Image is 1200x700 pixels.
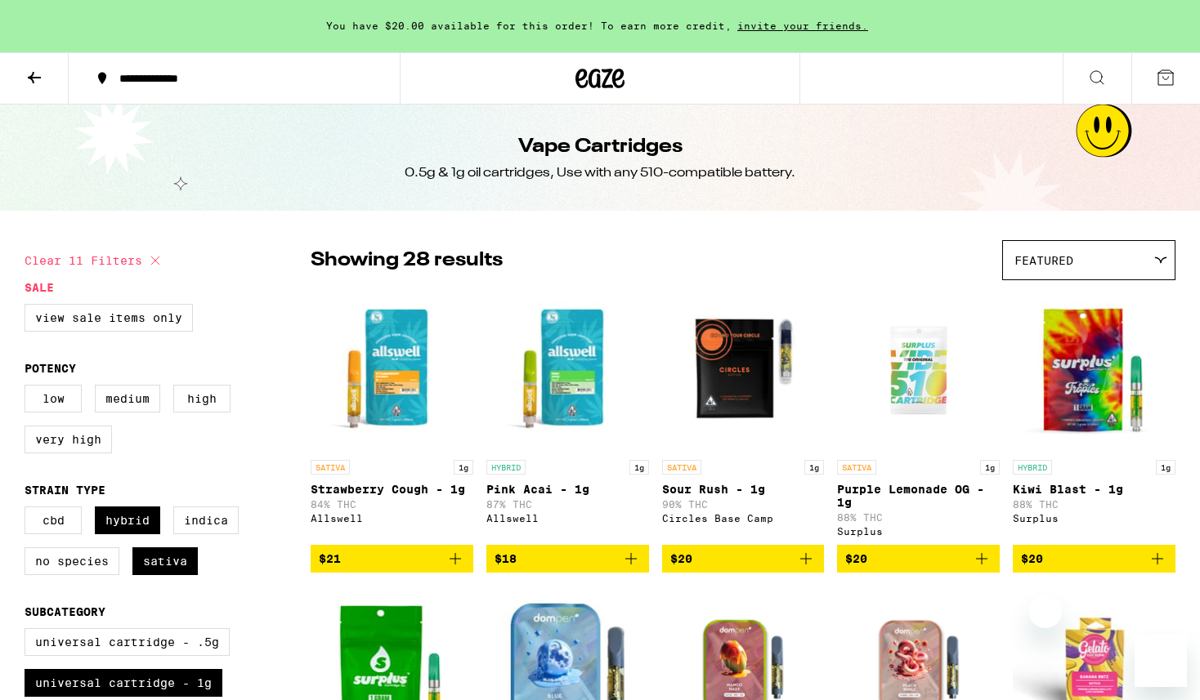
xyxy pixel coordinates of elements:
[1014,254,1073,267] span: Featured
[311,288,473,452] img: Allswell - Strawberry Cough - 1g
[25,506,82,534] label: CBD
[1013,513,1175,524] div: Surplus
[311,499,473,510] p: 84% THC
[1013,288,1175,452] img: Surplus - Kiwi Blast - 1g
[486,499,649,510] p: 87% THC
[980,460,1000,475] p: 1g
[662,545,825,573] button: Add to bag
[311,460,350,475] p: SATIVA
[95,506,160,534] label: Hybrid
[837,288,1000,545] a: Open page for Purple Lemonade OG - 1g from Surplus
[405,164,795,182] div: 0.5g & 1g oil cartridges, Use with any 510-compatible battery.
[495,552,517,565] span: $18
[454,460,473,475] p: 1g
[629,460,649,475] p: 1g
[518,133,683,161] h1: Vape Cartridges
[837,483,1000,509] p: Purple Lemonade OG - 1g
[1156,460,1175,475] p: 1g
[25,426,112,453] label: Very High
[486,288,649,545] a: Open page for Pink Acai - 1g from Allswell
[326,20,732,31] span: You have $20.00 available for this order! To earn more credit,
[311,247,503,274] p: Showing 28 results
[319,552,341,565] span: $21
[311,483,473,496] p: Strawberry Cough - 1g
[25,281,54,294] legend: Sale
[1013,483,1175,496] p: Kiwi Blast - 1g
[837,460,876,475] p: SATIVA
[1013,288,1175,545] a: Open page for Kiwi Blast - 1g from Surplus
[486,288,649,452] img: Allswell - Pink Acai - 1g
[837,545,1000,573] button: Add to bag
[1029,595,1062,628] iframe: Close message
[25,385,82,412] label: Low
[311,288,473,545] a: Open page for Strawberry Cough - 1g from Allswell
[95,385,160,412] label: Medium
[25,362,76,375] legend: Potency
[1013,460,1052,475] p: HYBRID
[670,552,692,565] span: $20
[25,304,193,332] label: View Sale Items Only
[662,460,701,475] p: SATIVA
[132,547,198,575] label: Sativa
[853,288,984,452] img: Surplus - Purple Lemonade OG - 1g
[662,288,825,452] img: Circles Base Camp - Sour Rush - 1g
[486,483,649,496] p: Pink Acai - 1g
[662,513,825,524] div: Circles Base Camp
[1013,499,1175,510] p: 88% THC
[837,512,1000,523] p: 88% THC
[311,545,473,573] button: Add to bag
[25,547,119,575] label: No Species
[173,506,239,534] label: Indica
[486,513,649,524] div: Allswell
[25,484,105,497] legend: Strain Type
[486,460,526,475] p: HYBRID
[25,240,165,281] button: Clear 11 filters
[1021,552,1043,565] span: $20
[732,20,874,31] span: invite your friends.
[845,552,867,565] span: $20
[486,545,649,573] button: Add to bag
[1013,545,1175,573] button: Add to bag
[311,513,473,524] div: Allswell
[662,483,825,496] p: Sour Rush - 1g
[25,628,230,656] label: Universal Cartridge - .5g
[173,385,231,412] label: High
[662,499,825,510] p: 90% THC
[662,288,825,545] a: Open page for Sour Rush - 1g from Circles Base Camp
[1135,635,1187,687] iframe: Button to launch messaging window
[837,526,1000,537] div: Surplus
[25,605,105,618] legend: Subcategory
[804,460,824,475] p: 1g
[25,669,222,697] label: Universal Cartridge - 1g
